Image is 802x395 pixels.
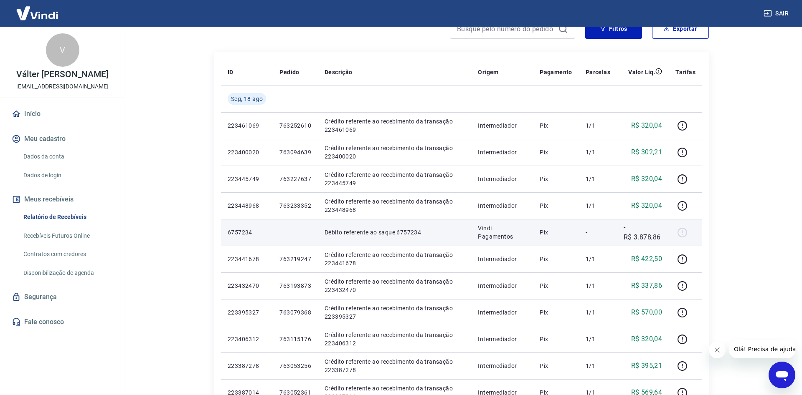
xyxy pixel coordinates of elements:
[709,342,726,358] iframe: Fechar mensagem
[586,335,610,343] p: 1/1
[631,361,662,371] p: R$ 395,21
[279,255,311,263] p: 763219247
[478,282,526,290] p: Intermediador
[325,331,464,347] p: Crédito referente ao recebimento da transação 223406312
[325,357,464,374] p: Crédito referente ao recebimento da transação 223387278
[228,121,266,130] p: 223461069
[586,308,610,317] p: 1/1
[228,362,266,370] p: 223387278
[478,148,526,156] p: Intermediador
[279,201,311,210] p: 763233352
[20,264,115,282] a: Disponibilização de agenda
[586,175,610,183] p: 1/1
[20,246,115,263] a: Contratos com credores
[478,201,526,210] p: Intermediador
[540,308,572,317] p: Pix
[228,68,233,76] p: ID
[279,121,311,130] p: 763252610
[540,335,572,343] p: Pix
[10,288,115,306] a: Segurança
[478,175,526,183] p: Intermediador
[325,171,464,187] p: Crédito referente ao recebimento da transação 223445749
[231,95,263,103] span: Seg, 18 ago
[631,121,662,131] p: R$ 320,04
[540,255,572,263] p: Pix
[5,6,70,13] span: Olá! Precisa de ajuda?
[586,148,610,156] p: 1/1
[325,251,464,267] p: Crédito referente ao recebimento da transação 223441678
[46,33,79,67] div: V
[540,121,572,130] p: Pix
[631,281,662,291] p: R$ 337,86
[279,175,311,183] p: 763227637
[228,201,266,210] p: 223448968
[478,224,526,241] p: Vindi Pagamentos
[10,105,115,123] a: Início
[228,148,266,156] p: 223400020
[585,19,642,39] button: Filtros
[325,228,464,236] p: Débito referente ao saque 6757234
[16,70,108,79] p: Válter [PERSON_NAME]
[729,340,795,358] iframe: Mensagem da empresa
[586,228,610,236] p: -
[478,308,526,317] p: Intermediador
[478,121,526,130] p: Intermediador
[675,68,695,76] p: Tarifas
[279,148,311,156] p: 763094639
[228,335,266,343] p: 223406312
[586,68,610,76] p: Parcelas
[325,304,464,321] p: Crédito referente ao recebimento da transação 223395327
[228,228,266,236] p: 6757234
[762,6,792,21] button: Sair
[478,255,526,263] p: Intermediador
[478,68,498,76] p: Origem
[20,148,115,165] a: Dados da conta
[540,362,572,370] p: Pix
[20,209,115,226] a: Relatório de Recebíveis
[628,68,655,76] p: Valor Líq.
[540,282,572,290] p: Pix
[540,228,572,236] p: Pix
[586,362,610,370] p: 1/1
[228,255,266,263] p: 223441678
[540,201,572,210] p: Pix
[228,282,266,290] p: 223432470
[279,282,311,290] p: 763193873
[10,190,115,209] button: Meus recebíveis
[10,0,64,26] img: Vindi
[279,68,299,76] p: Pedido
[631,201,662,211] p: R$ 320,04
[631,334,662,344] p: R$ 320,04
[631,147,662,157] p: R$ 302,21
[228,308,266,317] p: 223395327
[586,201,610,210] p: 1/1
[16,82,109,91] p: [EMAIL_ADDRESS][DOMAIN_NAME]
[586,282,610,290] p: 1/1
[652,19,709,39] button: Exportar
[631,254,662,264] p: R$ 422,50
[279,335,311,343] p: 763115176
[325,117,464,134] p: Crédito referente ao recebimento da transação 223461069
[279,362,311,370] p: 763053256
[10,130,115,148] button: Meu cadastro
[325,277,464,294] p: Crédito referente ao recebimento da transação 223432470
[540,68,572,76] p: Pagamento
[20,227,115,244] a: Recebíveis Futuros Online
[10,313,115,331] a: Fale conosco
[631,174,662,184] p: R$ 320,04
[769,362,795,388] iframe: Botão para abrir a janela de mensagens
[586,255,610,263] p: 1/1
[478,335,526,343] p: Intermediador
[457,23,555,35] input: Busque pelo número do pedido
[20,167,115,184] a: Dados de login
[279,308,311,317] p: 763079368
[325,197,464,214] p: Crédito referente ao recebimento da transação 223448968
[586,121,610,130] p: 1/1
[624,222,662,242] p: -R$ 3.878,86
[540,175,572,183] p: Pix
[325,144,464,161] p: Crédito referente ao recebimento da transação 223400020
[228,175,266,183] p: 223445749
[540,148,572,156] p: Pix
[478,362,526,370] p: Intermediador
[631,307,662,317] p: R$ 570,00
